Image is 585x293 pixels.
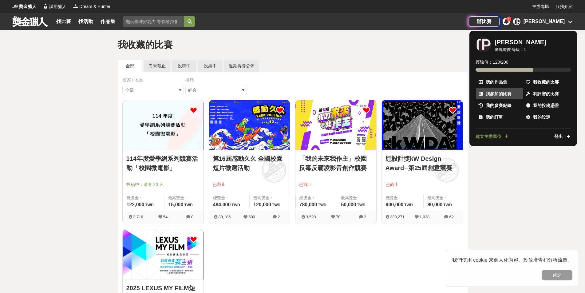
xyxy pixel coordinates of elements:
[523,77,571,88] a: 我收藏的比賽
[452,257,572,263] span: 我們使用 cookie 來個人化內容、投放廣告和分析流量。
[533,79,559,85] span: 我收藏的比賽
[486,79,507,85] span: 我的作品集
[554,133,563,140] span: 登出
[495,38,546,46] div: [PERSON_NAME]
[476,100,523,111] a: 我的參賽紀錄
[486,102,512,109] span: 我的參賽紀錄
[476,88,523,99] a: 我參加的比賽
[542,270,572,280] button: 確定
[476,133,501,140] span: 建立主辦單位
[533,114,550,121] span: 我的設定
[476,133,509,140] a: 建立主辦單位
[523,88,571,99] a: 我評審的比賽
[511,47,512,53] span: ·
[469,16,500,27] a: 辦比賽
[533,102,559,109] span: 我的投稿憑證
[476,59,508,65] span: 經驗值： 120 / 200
[476,112,523,123] a: 我的訂單
[523,100,571,111] a: 我的投稿憑證
[486,114,503,121] span: 我的訂單
[476,37,491,52] div: [PERSON_NAME]
[533,91,559,97] span: 我評審的比賽
[486,91,512,97] span: 我參加的比賽
[512,47,526,53] div: 等級： 1
[476,77,523,88] a: 我的作品集
[554,133,571,140] a: 登出
[523,112,571,123] a: 我的設定
[495,47,511,53] div: 邊境遊俠
[508,17,510,21] span: 5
